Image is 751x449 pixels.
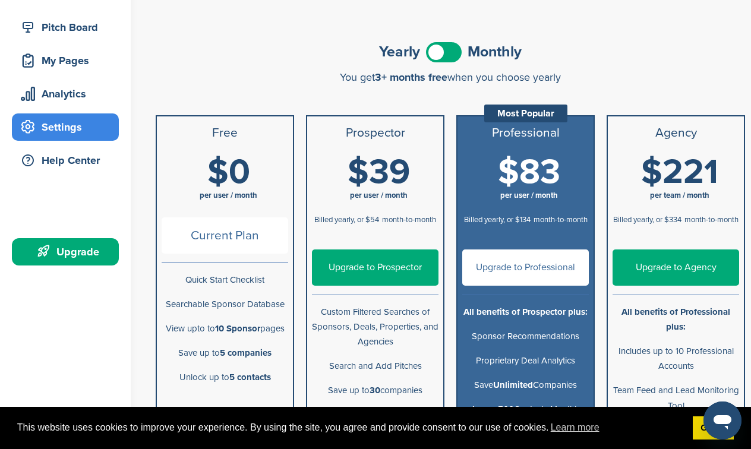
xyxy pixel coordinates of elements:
[162,370,288,385] p: Unlock up to
[462,249,589,286] a: Upgrade to Professional
[498,151,560,193] span: $83
[312,126,438,140] h3: Prospector
[613,344,739,374] p: Includes up to 10 Professional Accounts
[549,419,601,437] a: learn more about cookies
[684,215,739,224] span: month-to-month
[200,191,257,200] span: per user / month
[641,151,718,193] span: $221
[12,14,119,41] a: Pitch Board
[613,215,681,224] span: Billed yearly, or $334
[12,113,119,141] a: Settings
[162,346,288,361] p: Save up to
[162,273,288,287] p: Quick Start Checklist
[12,238,119,265] a: Upgrade
[498,404,514,415] b: 500
[220,347,272,358] b: 5 companies
[207,151,250,193] span: $0
[382,215,436,224] span: month-to-month
[484,105,567,122] div: Most Popular
[464,215,531,224] span: Billed yearly, or $134
[462,353,589,368] p: Proprietary Deal Analytics
[162,217,288,254] span: Current Plan
[18,83,119,105] div: Analytics
[375,71,447,84] span: 3+ months free
[613,249,739,286] a: Upgrade to Agency
[12,147,119,174] a: Help Center
[462,329,589,344] p: Sponsor Recommendations
[462,402,589,417] p: Access Contacts Monthly
[312,305,438,350] p: Custom Filtered Searches of Sponsors, Deals, Properties, and Agencies
[462,378,589,393] p: Save Companies
[534,215,588,224] span: month-to-month
[500,191,558,200] span: per user / month
[468,45,522,59] span: Monthly
[17,419,683,437] span: This website uses cookies to improve your experience. By using the site, you agree and provide co...
[621,306,730,332] b: All benefits of Professional plus:
[370,385,380,396] b: 30
[493,380,533,390] b: Unlimited
[18,241,119,263] div: Upgrade
[463,306,588,317] b: All benefits of Prospector plus:
[162,126,288,140] h3: Free
[613,383,739,413] p: Team Feed and Lead Monitoring Tool
[156,71,745,83] div: You get when you choose yearly
[162,297,288,312] p: Searchable Sponsor Database
[229,372,271,382] b: 5 contacts
[312,383,438,398] p: Save up to companies
[312,359,438,374] p: Search and Add Pitches
[215,323,260,334] b: 10 Sponsor
[162,321,288,336] p: View upto to pages
[613,126,739,140] h3: Agency
[312,249,438,286] a: Upgrade to Prospector
[462,126,589,140] h3: Professional
[348,151,410,193] span: $39
[12,47,119,74] a: My Pages
[18,17,119,38] div: Pitch Board
[18,50,119,71] div: My Pages
[693,416,734,440] a: dismiss cookie message
[314,215,379,224] span: Billed yearly, or $54
[12,80,119,107] a: Analytics
[379,45,420,59] span: Yearly
[350,191,408,200] span: per user / month
[650,191,709,200] span: per team / month
[18,150,119,171] div: Help Center
[18,116,119,138] div: Settings
[703,401,741,439] iframe: Button to launch messaging window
